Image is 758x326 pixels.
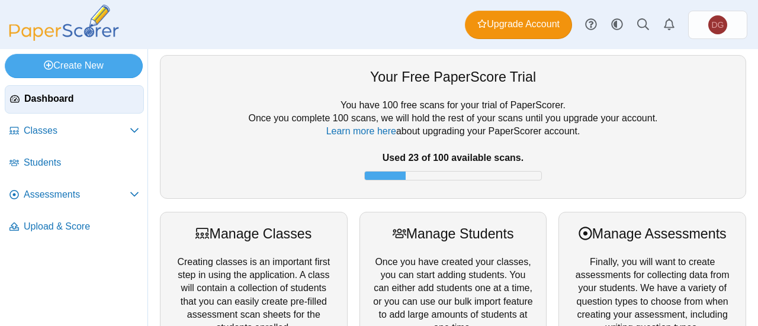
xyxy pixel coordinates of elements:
a: Create New [5,54,143,78]
a: Students [5,149,144,177]
div: You have 100 free scans for your trial of PaperScorer. Once you complete 100 scans, we will hold ... [172,99,734,186]
div: Manage Classes [172,224,335,243]
a: Dashboard [5,85,144,114]
span: Assessments [24,188,130,201]
span: Classes [24,124,130,137]
span: Upgrade Account [477,18,560,31]
a: Assessments [5,181,144,209]
b: Used 23 of 100 available scans. [383,153,523,163]
a: Dylan Grimes [688,11,747,39]
a: Alerts [656,12,682,38]
span: Students [24,156,139,169]
div: Your Free PaperScore Trial [172,67,734,86]
img: PaperScorer [5,5,123,41]
a: Upgrade Account [465,11,572,39]
span: Dylan Grimes [712,21,724,29]
a: Learn more here [326,126,396,136]
span: Dashboard [24,92,139,105]
a: Upload & Score [5,213,144,241]
div: Manage Assessments [571,224,734,243]
div: Manage Students [372,224,535,243]
a: Classes [5,117,144,146]
span: Upload & Score [24,220,139,233]
a: PaperScorer [5,33,123,43]
span: Dylan Grimes [708,15,727,34]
